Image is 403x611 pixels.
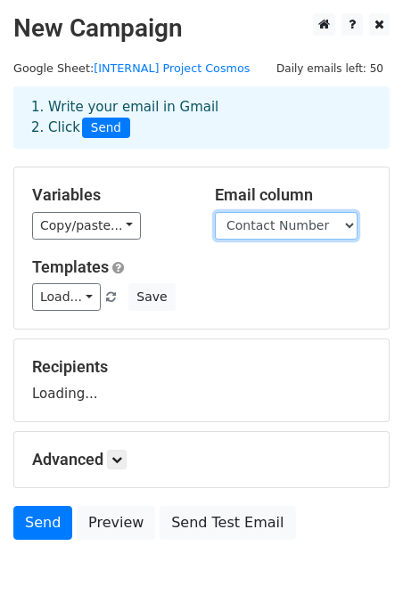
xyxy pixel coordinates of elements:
[128,283,175,311] button: Save
[32,185,188,205] h5: Variables
[32,357,371,377] h5: Recipients
[13,13,390,44] h2: New Campaign
[18,97,385,138] div: 1. Write your email in Gmail 2. Click
[32,283,101,311] a: Load...
[77,506,155,540] a: Preview
[94,61,250,75] a: [INTERNAL] Project Cosmos
[13,61,250,75] small: Google Sheet:
[215,185,371,205] h5: Email column
[160,506,295,540] a: Send Test Email
[13,506,72,540] a: Send
[32,357,371,403] div: Loading...
[270,59,390,78] span: Daily emails left: 50
[82,118,130,139] span: Send
[32,257,109,276] a: Templates
[270,61,390,75] a: Daily emails left: 50
[314,525,403,611] iframe: Chat Widget
[32,212,141,240] a: Copy/paste...
[32,450,371,469] h5: Advanced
